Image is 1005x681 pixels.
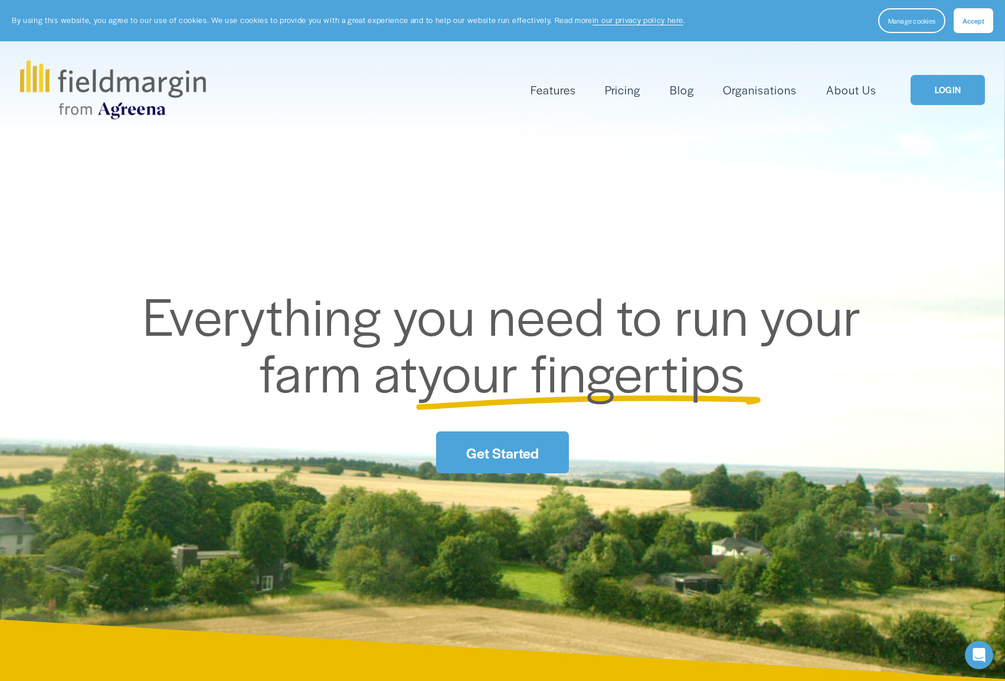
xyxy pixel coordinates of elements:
a: About Us [826,80,876,100]
span: Accept [963,16,984,25]
span: your fingertips [418,334,745,408]
a: in our privacy policy here [592,15,683,25]
span: Everything you need to run your farm at [143,277,874,408]
a: Blog [670,80,694,100]
a: Pricing [605,80,640,100]
a: folder dropdown [531,80,576,100]
img: fieldmargin.com [20,60,205,119]
a: Organisations [723,80,797,100]
button: Manage cookies [878,8,945,33]
a: LOGIN [911,75,985,105]
span: Manage cookies [888,16,935,25]
span: Features [531,81,576,99]
p: By using this website, you agree to our use of cookies. We use cookies to provide you with a grea... [12,15,685,26]
div: Open Intercom Messenger [965,641,993,669]
button: Accept [954,8,993,33]
a: Get Started [436,431,568,473]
